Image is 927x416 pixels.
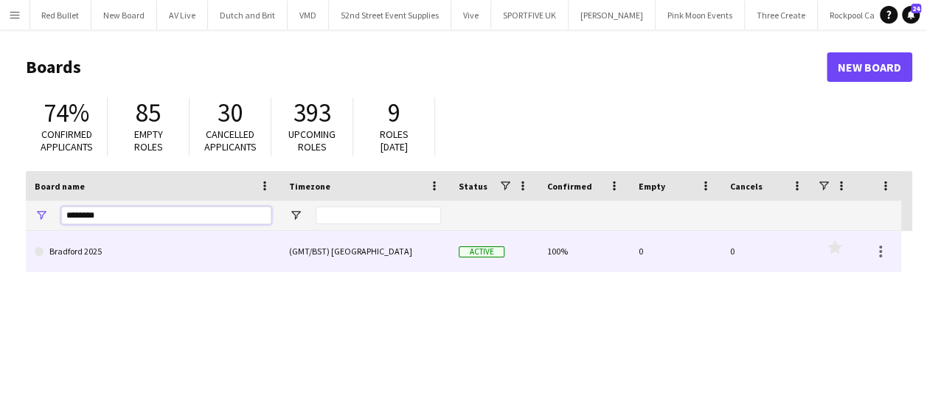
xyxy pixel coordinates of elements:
button: Dutch and Brit [208,1,288,30]
button: Pink Moon Events [656,1,745,30]
div: (GMT/BST) [GEOGRAPHIC_DATA] [280,231,450,271]
span: Timezone [289,181,330,192]
input: Timezone Filter Input [316,207,441,224]
button: 52nd Street Event Supplies [329,1,451,30]
a: 24 [902,6,920,24]
span: Status [459,181,487,192]
button: [PERSON_NAME] [569,1,656,30]
button: VMD [288,1,329,30]
div: 0 [630,231,721,271]
button: Three Create [745,1,818,30]
span: 393 [294,97,331,129]
span: Cancels [730,181,763,192]
span: Confirmed [547,181,592,192]
span: Board name [35,181,85,192]
button: AV Live [157,1,208,30]
button: New Board [91,1,157,30]
span: Roles [DATE] [380,128,409,153]
div: 0 [721,231,813,271]
button: Vive [451,1,491,30]
button: Open Filter Menu [289,209,302,222]
span: Upcoming roles [288,128,336,153]
span: Cancelled applicants [204,128,257,153]
input: Board name Filter Input [61,207,271,224]
h1: Boards [26,56,827,78]
button: Rockpool Catering [818,1,909,30]
span: Empty [639,181,665,192]
div: 100% [538,231,630,271]
button: SPORTFIVE UK [491,1,569,30]
span: Active [459,246,504,257]
span: Empty roles [134,128,163,153]
span: 85 [136,97,161,129]
span: 74% [44,97,89,129]
span: 24 [911,4,921,13]
span: 30 [218,97,243,129]
a: New Board [827,52,912,82]
a: Bradford 2025 [35,231,271,272]
button: Red Bullet [29,1,91,30]
span: Confirmed applicants [41,128,93,153]
button: Open Filter Menu [35,209,48,222]
span: 9 [388,97,400,129]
